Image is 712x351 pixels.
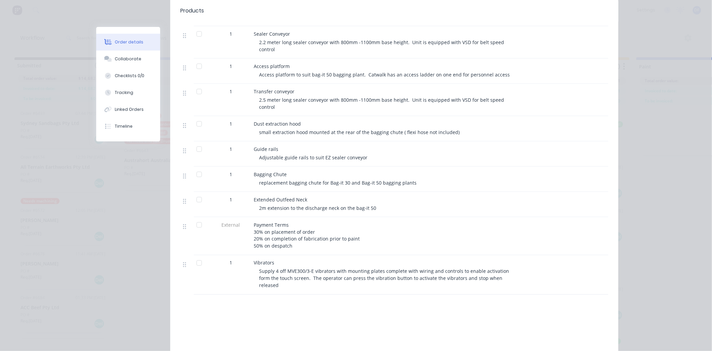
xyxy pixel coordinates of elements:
div: Checklists 0/0 [115,73,145,79]
span: Payment Terms 30% on placement of order 20% on completion of fabrication prior to paint 50% on de... [254,222,360,249]
span: 2.2 meter long sealer conveyor with 800mm -1100mm base height. Unit is equipped with VSD for belt... [259,39,505,53]
span: small extraction hood mounted at the rear of the bagging chute ( flexi hose not included) [259,129,460,135]
span: Bagging Chute [254,171,287,178]
button: Linked Orders [96,101,160,118]
div: Timeline [115,123,133,129]
span: Sealer Conveyor [254,31,290,37]
span: Extended Outfeed Neck [254,196,307,203]
span: 1 [229,30,232,37]
span: 2.5 meter long sealer conveyor with 800mm -1100mm base height. Unit is equipped with VSD for belt... [259,97,505,110]
span: 1 [229,196,232,203]
span: Access platform [254,63,290,69]
div: Order details [115,39,144,45]
span: Transfer conveyor [254,88,294,95]
div: Linked Orders [115,106,144,113]
span: 1 [229,88,232,95]
span: 1 [229,171,232,178]
button: Timeline [96,118,160,135]
span: External [213,221,248,228]
button: Collaborate [96,51,160,67]
button: Tracking [96,84,160,101]
div: Tracking [115,90,134,96]
div: Products [180,7,204,15]
span: 1 [229,259,232,266]
span: Adjustable guide rails to suit EZ sealer conveyor [259,154,367,161]
button: Checklists 0/0 [96,67,160,84]
div: Collaborate [115,56,142,62]
span: Supply 4 off MVE300/3-E vibrators with mounting plates complete with wiring and controls to enabl... [259,268,510,289]
span: Guide rails [254,146,278,152]
span: Dust extraction hood [254,121,301,127]
button: Order details [96,34,160,51]
span: 1 [229,146,232,153]
span: 1 [229,63,232,70]
span: 1 [229,120,232,127]
span: 2m extension to the discharge neck on the bag-it 50 [259,205,376,211]
span: replacement bagging chute for Bag-it 30 and Bag-it 50 bagging plants [259,180,417,186]
span: Access platform to suit bag-it 50 bagging plant. Catwalk has an access ladder on one end for pers... [259,71,510,78]
span: Vibrators [254,260,274,266]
